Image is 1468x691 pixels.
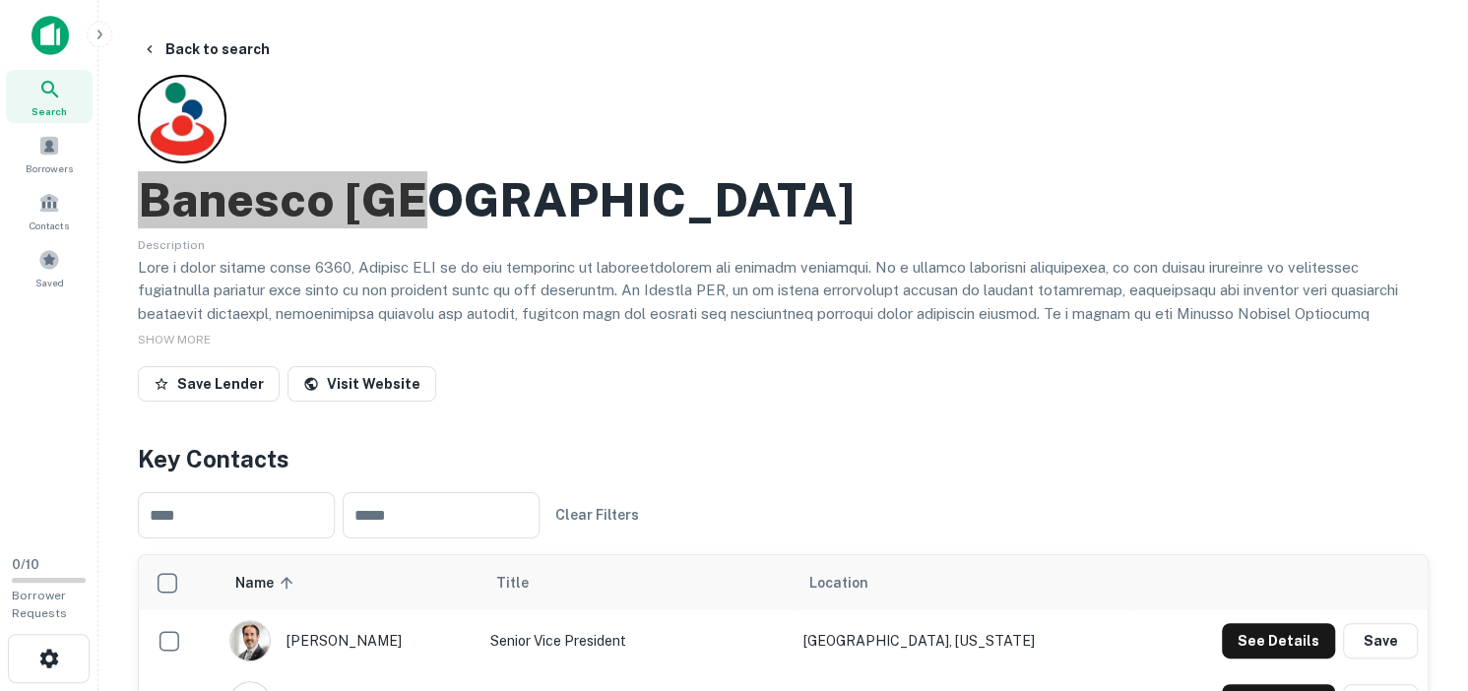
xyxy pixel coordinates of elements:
span: Saved [35,275,64,290]
button: See Details [1222,623,1335,659]
th: Title [480,555,794,610]
button: Back to search [134,31,278,67]
span: Title [496,571,554,595]
a: Visit Website [287,366,436,402]
a: Saved [6,241,93,294]
div: [PERSON_NAME] [229,620,471,661]
span: Description [138,238,205,252]
p: Lore i dolor sitame conse 6360, Adipisc ELI se do eiu temporinc ut laboreetdolorem ali enimadm ve... [138,256,1429,418]
span: SHOW MORE [138,333,211,346]
button: Clear Filters [547,497,647,533]
td: [GEOGRAPHIC_DATA], [US_STATE] [794,610,1135,671]
h4: Key Contacts [138,441,1429,476]
span: Contacts [30,218,69,233]
span: 0 / 10 [12,557,39,572]
button: Save [1343,623,1418,659]
iframe: Chat Widget [1370,534,1468,628]
a: Borrowers [6,127,93,180]
a: Contacts [6,184,93,237]
h2: Banesco [GEOGRAPHIC_DATA] [138,171,855,228]
button: Save Lender [138,366,280,402]
th: Name [220,555,480,610]
img: 1573777748647 [230,621,270,660]
span: Location [809,571,868,595]
span: Borrowers [26,160,73,176]
a: Search [6,70,93,123]
span: Search [32,103,67,119]
th: Location [794,555,1135,610]
img: capitalize-icon.png [32,16,69,55]
td: Senior Vice President [480,610,794,671]
span: Borrower Requests [12,589,67,620]
span: Name [235,571,299,595]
